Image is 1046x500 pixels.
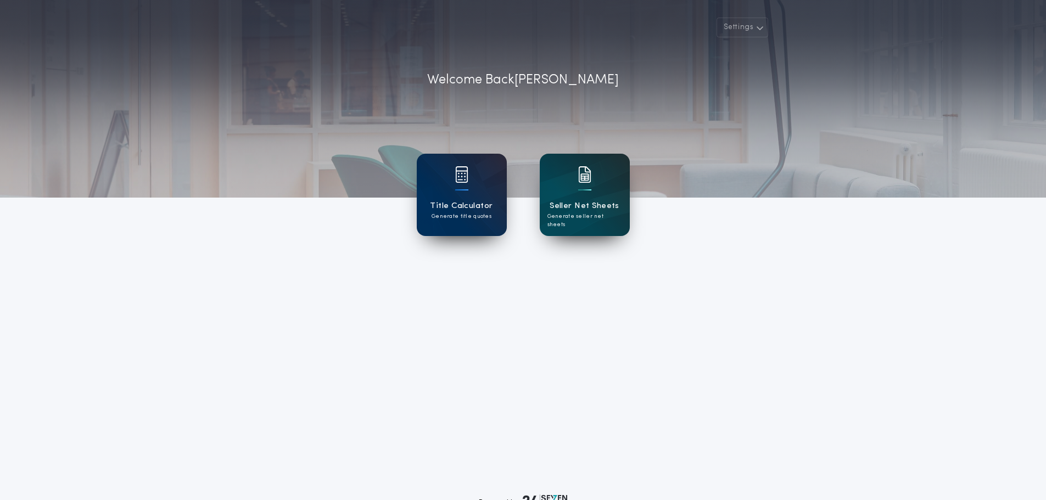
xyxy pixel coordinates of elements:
[427,70,619,90] p: Welcome Back [PERSON_NAME]
[417,154,507,236] a: card iconTitle CalculatorGenerate title quotes
[717,18,768,37] button: Settings
[540,154,630,236] a: card iconSeller Net SheetsGenerate seller net sheets
[455,166,468,183] img: card icon
[550,200,619,212] h1: Seller Net Sheets
[432,212,491,221] p: Generate title quotes
[430,200,493,212] h1: Title Calculator
[578,166,591,183] img: card icon
[547,212,622,229] p: Generate seller net sheets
